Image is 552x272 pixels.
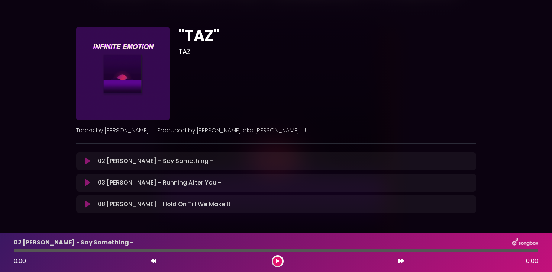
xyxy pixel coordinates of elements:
[98,157,213,166] p: 02 [PERSON_NAME] - Say Something -
[98,178,221,187] p: 03 [PERSON_NAME] - Running After You -
[178,27,476,45] h1: "TAZ"
[76,126,476,135] p: Tracks by [PERSON_NAME].-- Produced by [PERSON_NAME] aka [PERSON_NAME]-U.
[512,238,538,247] img: songbox-logo-white.png
[76,27,170,120] img: IcwQz5fkR8S13jmypdGW
[178,48,476,56] h3: TAZ
[14,238,133,247] p: 02 [PERSON_NAME] - Say Something -
[98,200,236,209] p: 08 [PERSON_NAME] - Hold On Till We Make It -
